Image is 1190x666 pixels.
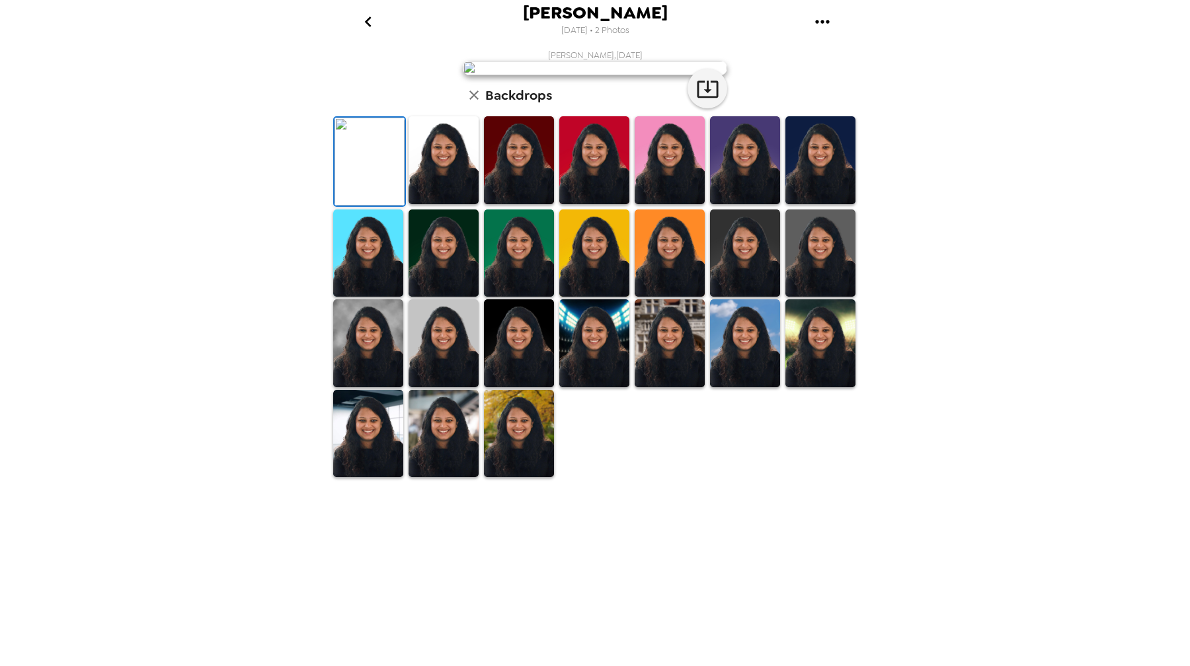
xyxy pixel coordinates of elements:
span: [DATE] • 2 Photos [561,22,629,40]
img: user [463,61,727,75]
span: [PERSON_NAME] [523,4,668,22]
h6: Backdrops [485,85,552,106]
span: [PERSON_NAME] , [DATE] [548,50,643,61]
img: Original [335,118,405,205]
